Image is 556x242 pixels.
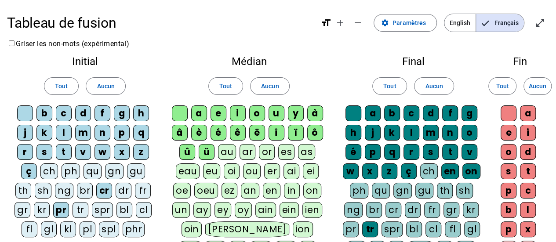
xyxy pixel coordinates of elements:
div: i [230,105,246,121]
span: Tout [496,81,509,91]
div: v [462,144,477,160]
div: fl [445,221,461,237]
div: x [114,144,130,160]
div: spr [382,221,403,237]
div: ç [21,163,37,179]
mat-icon: add [335,18,345,28]
div: î [269,125,284,141]
mat-icon: remove [352,18,363,28]
div: cr [96,183,112,199]
div: spl [99,221,119,237]
div: a [365,105,381,121]
div: r [17,144,33,160]
div: an [241,183,259,199]
div: er [264,163,280,179]
mat-icon: settings [381,19,389,27]
input: Griser les non-mots (expérimental) [9,40,15,46]
div: s [36,144,52,160]
div: tr [73,202,88,218]
h2: Initial [14,56,156,67]
div: in [284,183,300,199]
h2: Médian [170,56,328,67]
div: au [218,144,236,160]
div: en [263,183,280,199]
div: eu [203,163,220,179]
div: ain [255,202,276,218]
div: ein [280,202,299,218]
div: gu [127,163,145,179]
div: â [172,125,188,141]
div: é [345,144,361,160]
div: l [56,125,72,141]
div: f [94,105,110,121]
div: tr [362,221,378,237]
div: oeu [194,183,218,199]
div: ï [288,125,304,141]
div: m [75,125,91,141]
div: k [384,125,400,141]
div: à [307,105,323,121]
button: Diminuer la taille de la police [349,14,367,32]
div: on [462,163,480,179]
div: ou [243,163,261,179]
button: Augmenter la taille de la police [331,14,349,32]
div: q [133,125,149,141]
div: ar [240,144,255,160]
div: gn [105,163,124,179]
div: g [462,105,477,121]
div: è [191,125,207,141]
h2: Fin [498,56,542,67]
div: bl [406,221,422,237]
div: fr [424,202,440,218]
div: gu [415,183,433,199]
div: h [345,125,361,141]
div: dr [405,202,421,218]
div: br [77,183,93,199]
div: n [94,125,110,141]
div: l [520,202,536,218]
div: c [56,105,72,121]
div: ng [55,183,73,199]
div: cl [425,221,441,237]
div: c [403,105,419,121]
button: Tout [372,77,407,95]
div: ai [283,163,299,179]
div: w [94,144,110,160]
h1: Tableau de fusion [7,9,314,37]
span: Tout [219,81,232,91]
div: un [172,202,190,218]
span: Aucun [97,81,114,91]
span: Aucun [529,81,546,91]
div: oi [224,163,240,179]
div: i [520,125,536,141]
div: l [403,125,419,141]
div: qu [84,163,102,179]
div: on [303,183,321,199]
div: [PERSON_NAME] [205,221,289,237]
div: fr [135,183,151,199]
div: ien [302,202,322,218]
h2: Final [342,56,484,67]
div: kr [34,202,50,218]
div: or [259,144,275,160]
div: m [423,125,439,141]
div: phr [123,221,145,237]
div: s [423,144,439,160]
span: Tout [383,81,396,91]
div: y [288,105,304,121]
button: Aucun [250,77,290,95]
div: pr [343,221,359,237]
div: ô [307,125,323,141]
div: sh [456,183,473,199]
div: spr [92,202,113,218]
div: sh [35,183,51,199]
div: b [36,105,52,121]
div: ph [350,183,368,199]
div: fl [22,221,37,237]
button: Paramètres [374,14,437,32]
div: p [501,183,516,199]
mat-button-toggle-group: Language selection [444,14,524,32]
div: en [441,163,459,179]
div: b [384,105,400,121]
div: h [133,105,149,121]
